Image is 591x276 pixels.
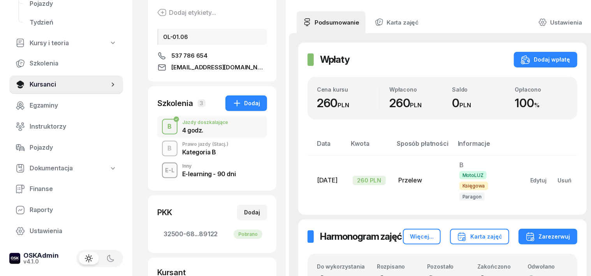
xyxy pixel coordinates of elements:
[353,176,386,185] div: 260 PLN
[162,119,178,134] button: B
[9,159,123,177] a: Dokumentacja
[521,55,570,64] div: Dodaj wpłatę
[452,86,505,93] div: Saldo
[552,174,577,187] button: Usuń
[9,253,20,264] img: logo-xs-dark@2x.png
[9,117,123,136] a: Instruktorzy
[30,58,117,69] span: Szkolenia
[297,11,366,33] a: Podsumowanie
[320,53,350,66] h2: Wpłaty
[157,98,193,109] div: Szkolenia
[157,225,267,244] a: 32500-68...89122Pobrano
[398,175,447,186] div: Przelew
[30,80,109,90] span: Kursanci
[212,142,229,147] span: (Stacj.)
[30,184,117,194] span: Finanse
[317,176,338,184] span: [DATE]
[244,208,260,217] div: Dodaj
[530,177,547,184] div: Edytuj
[157,116,267,138] button: BJazdy doszkalające4 godz.
[377,263,417,270] div: Rozpisano
[317,263,367,270] div: Do wykorzystania
[427,263,468,270] div: Pozostało
[317,86,380,93] div: Cena kursu
[453,138,519,155] th: Informacje
[23,13,123,32] a: Tydzień
[171,51,208,60] span: 537 786 654
[164,229,261,239] span: 32500-68...89122
[225,96,267,111] button: Dodaj
[320,230,402,243] h2: Harmonogram zajęć
[182,120,228,125] div: Jazdy doszkalające
[9,75,123,94] a: Kursanci
[182,142,229,147] div: Prawo jazdy
[157,51,267,60] a: 537 786 654
[157,8,216,17] div: Dodaj etykiety...
[165,120,175,133] div: B
[182,127,228,133] div: 4 godz.
[392,138,453,155] th: Sposób płatności
[162,163,178,178] button: E-L
[558,177,572,184] div: Usuń
[459,182,488,190] span: Księgowa
[165,142,175,155] div: B
[452,96,505,110] div: 0
[534,101,540,109] small: %
[515,86,568,93] div: Opłacono
[519,229,577,244] button: Zarezerwuj
[528,263,568,270] div: Odwołano
[457,232,502,241] div: Karta zajęć
[532,11,588,33] a: Ustawienia
[459,161,464,169] span: B
[157,29,267,45] div: OL-01.06
[9,138,123,157] a: Pojazdy
[9,201,123,219] a: Raporty
[389,86,442,93] div: Wpłacono
[459,101,471,109] small: PLN
[410,101,422,109] small: PLN
[450,229,509,244] button: Karta zajęć
[459,171,487,179] span: MotoLUZ
[317,96,380,110] div: 260
[23,259,59,264] div: v4.1.0
[9,96,123,115] a: Egzaminy
[30,101,117,111] span: Egzaminy
[232,99,260,108] div: Dodaj
[403,229,441,244] button: Więcej...
[369,11,425,33] a: Karta zajęć
[198,99,206,107] span: 3
[30,163,73,173] span: Dokumentacja
[182,149,229,155] div: Kategoria B
[157,138,267,159] button: BPrawo jazdy(Stacj.)Kategoria B
[477,263,518,270] div: Zakończono
[347,138,392,155] th: Kwota
[157,159,267,181] button: E-LInnyE-learning - 90 dni
[182,171,236,177] div: E-learning - 90 dni
[526,232,570,241] div: Zarezerwuj
[389,96,442,110] div: 260
[525,174,552,187] button: Edytuj
[308,138,347,155] th: Data
[459,193,485,201] span: Paragon
[157,207,172,218] div: PKK
[515,96,568,110] div: 100
[234,230,262,239] div: Pobrano
[157,63,267,72] a: [EMAIL_ADDRESS][DOMAIN_NAME]
[182,164,236,168] div: Inny
[171,63,267,72] span: [EMAIL_ADDRESS][DOMAIN_NAME]
[9,54,123,73] a: Szkolenia
[23,252,59,259] div: OSKAdmin
[30,205,117,215] span: Raporty
[338,101,350,109] small: PLN
[9,180,123,198] a: Finanse
[162,141,178,156] button: B
[162,165,178,175] div: E-L
[410,232,434,241] div: Więcej...
[9,34,123,52] a: Kursy i teoria
[30,226,117,236] span: Ustawienia
[514,52,577,67] button: Dodaj wpłatę
[9,222,123,241] a: Ustawienia
[30,122,117,132] span: Instruktorzy
[30,18,117,28] span: Tydzień
[237,205,267,220] button: Dodaj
